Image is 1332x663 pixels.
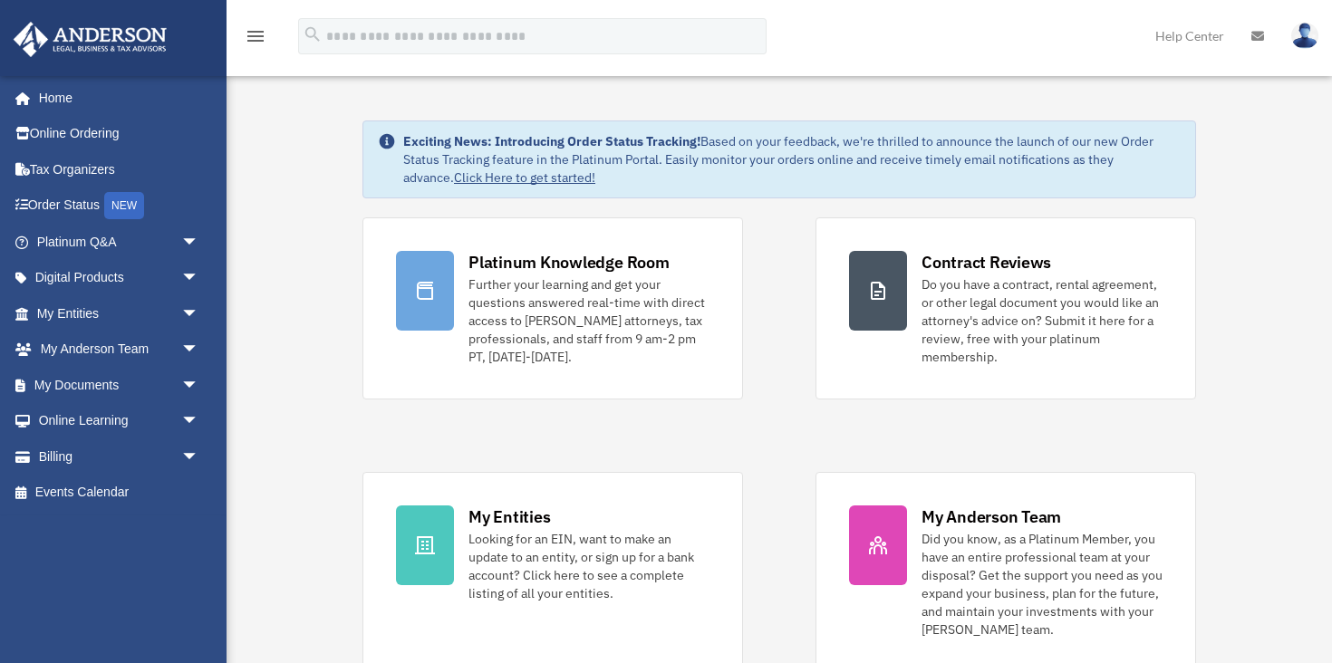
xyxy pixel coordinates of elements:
[468,530,709,602] div: Looking for an EIN, want to make an update to an entity, or sign up for a bank account? Click her...
[13,367,227,403] a: My Documentsarrow_drop_down
[13,151,227,187] a: Tax Organizers
[181,224,217,261] span: arrow_drop_down
[13,295,227,331] a: My Entitiesarrow_drop_down
[13,260,227,296] a: Digital Productsarrow_drop_down
[362,217,743,399] a: Platinum Knowledge Room Further your learning and get your questions answered real-time with dire...
[922,530,1163,639] div: Did you know, as a Platinum Member, you have an entire professional team at your disposal? Get th...
[13,80,217,116] a: Home
[8,22,172,57] img: Anderson Advisors Platinum Portal
[403,132,1181,187] div: Based on your feedback, we're thrilled to announce the launch of our new Order Status Tracking fe...
[13,438,227,475] a: Billingarrow_drop_down
[922,251,1051,274] div: Contract Reviews
[13,224,227,260] a: Platinum Q&Aarrow_drop_down
[181,331,217,369] span: arrow_drop_down
[181,295,217,332] span: arrow_drop_down
[468,275,709,366] div: Further your learning and get your questions answered real-time with direct access to [PERSON_NAM...
[454,169,595,186] a: Click Here to get started!
[13,187,227,225] a: Order StatusNEW
[181,438,217,476] span: arrow_drop_down
[245,25,266,47] i: menu
[468,251,670,274] div: Platinum Knowledge Room
[181,367,217,404] span: arrow_drop_down
[816,217,1196,399] a: Contract Reviews Do you have a contract, rental agreement, or other legal document you would like...
[181,403,217,440] span: arrow_drop_down
[403,133,700,149] strong: Exciting News: Introducing Order Status Tracking!
[922,505,1061,528] div: My Anderson Team
[245,32,266,47] a: menu
[1291,23,1318,49] img: User Pic
[13,403,227,439] a: Online Learningarrow_drop_down
[13,116,227,152] a: Online Ordering
[13,331,227,368] a: My Anderson Teamarrow_drop_down
[922,275,1163,366] div: Do you have a contract, rental agreement, or other legal document you would like an attorney's ad...
[13,475,227,511] a: Events Calendar
[104,192,144,219] div: NEW
[181,260,217,297] span: arrow_drop_down
[303,24,323,44] i: search
[468,505,550,528] div: My Entities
